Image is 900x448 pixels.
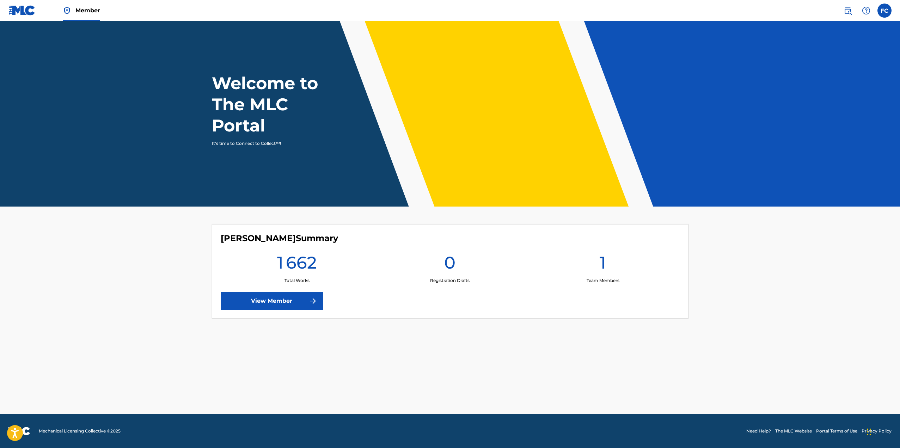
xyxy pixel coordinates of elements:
h4: Frederic Cilia [221,233,338,244]
img: MLC Logo [8,5,36,16]
p: Registration Drafts [430,277,470,284]
h1: 1 [600,252,606,277]
p: Total Works [284,277,310,284]
img: search [844,6,852,15]
a: Public Search [841,4,855,18]
iframe: Chat Widget [865,414,900,448]
h1: 0 [444,252,455,277]
a: The MLC Website [775,428,812,434]
a: Need Help? [746,428,771,434]
h1: 1 662 [277,252,317,277]
span: Member [75,6,100,14]
img: Top Rightsholder [63,6,71,15]
div: Glisser [867,421,871,442]
div: User Menu [877,4,892,18]
a: Privacy Policy [862,428,892,434]
img: f7272a7cc735f4ea7f67.svg [309,297,317,305]
a: Portal Terms of Use [816,428,857,434]
div: Help [859,4,873,18]
p: It's time to Connect to Collect™! [212,140,334,147]
a: View Member [221,292,323,310]
div: Widget de chat [865,414,900,448]
h1: Welcome to The MLC Portal [212,73,344,136]
span: Mechanical Licensing Collective © 2025 [39,428,121,434]
p: Team Members [587,277,619,284]
img: help [862,6,870,15]
img: logo [8,427,30,435]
